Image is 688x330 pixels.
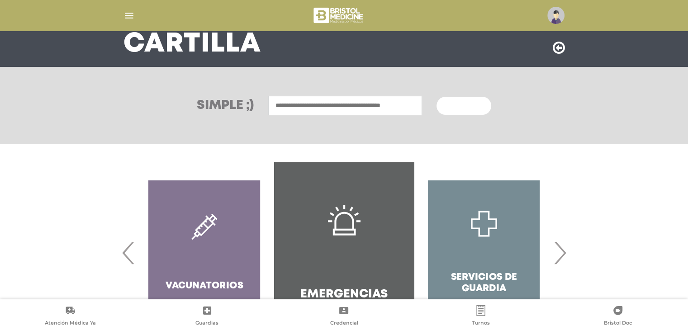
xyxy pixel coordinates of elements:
[437,97,491,115] button: Buscar
[45,320,96,328] span: Atención Médica Ya
[123,10,135,21] img: Cober_menu-lines-white.svg
[413,305,550,328] a: Turnos
[120,228,138,277] span: Previous
[551,228,569,277] span: Next
[547,7,565,24] img: profile-placeholder.svg
[197,99,254,112] h3: Simple ;)
[195,320,218,328] span: Guardias
[472,320,490,328] span: Turnos
[447,103,474,109] span: Buscar
[275,305,413,328] a: Credencial
[123,33,261,56] h3: Cartilla
[549,305,686,328] a: Bristol Doc
[2,305,139,328] a: Atención Médica Ya
[139,305,276,328] a: Guardias
[330,320,358,328] span: Credencial
[312,5,366,26] img: bristol-medicine-blanco.png
[300,288,388,302] h4: Emergencias
[604,320,632,328] span: Bristol Doc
